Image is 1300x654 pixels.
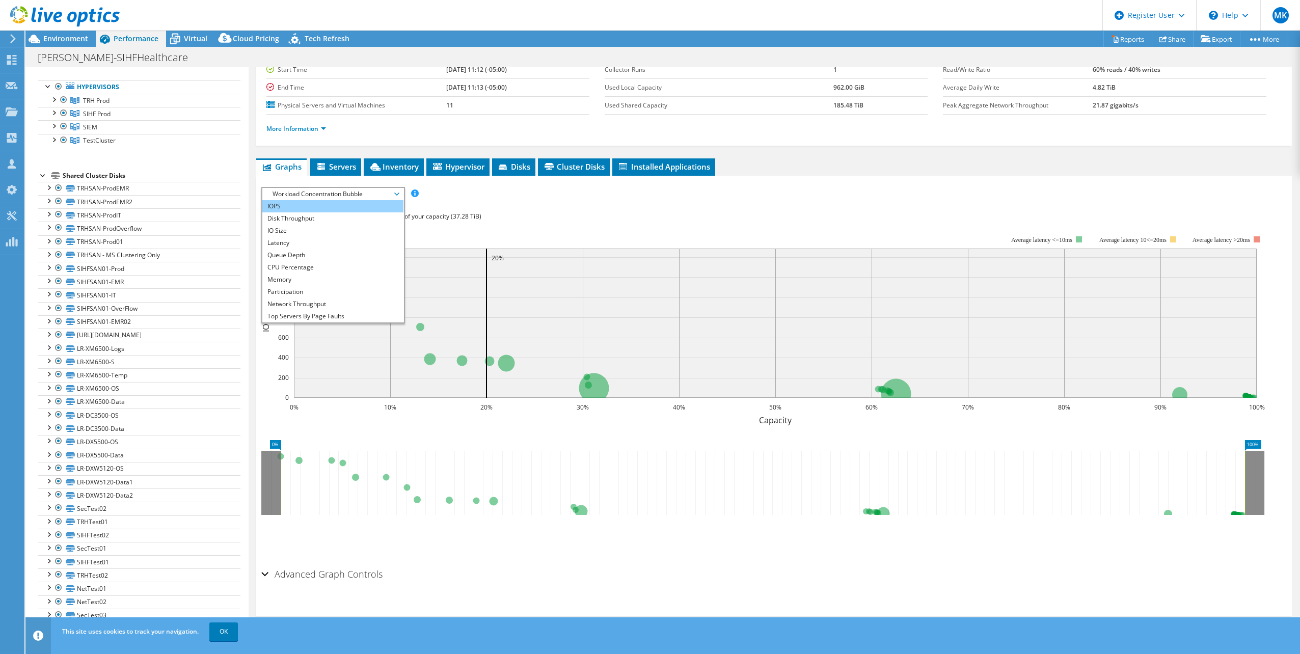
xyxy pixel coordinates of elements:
a: LR-DC3500-OS [38,408,240,422]
a: TRHSAN-Prod01 [38,235,240,249]
a: LR-XM6500-Temp [38,368,240,381]
span: Environment [43,34,88,43]
text: 20% [480,403,493,412]
text: 400 [278,353,289,362]
label: Start Time [266,65,447,75]
b: 60% reads / 40% writes [1093,65,1160,74]
li: Queue Depth [262,249,403,261]
text: Capacity [759,415,792,426]
a: TRHSAN-ProdEMR [38,182,240,195]
label: Used Local Capacity [605,83,833,93]
a: [URL][DOMAIN_NAME] [38,329,240,342]
label: Physical Servers and Virtual Machines [266,100,447,111]
li: IO Size [262,225,403,237]
a: TRHTest02 [38,568,240,582]
li: Latency [262,237,403,249]
a: TRHSAN-ProdOverflow [38,222,240,235]
a: LR-XM6500-OS [38,382,240,395]
span: SIEM [83,123,97,131]
text: IOPS [260,314,272,332]
tspan: Average latency 10<=20ms [1099,236,1167,243]
span: Virtual [184,34,207,43]
a: SIHFSAN01-IT [38,288,240,302]
b: [DATE] 11:12 (-05:00) [446,65,507,74]
a: Hypervisors [38,80,240,94]
a: LR-DC3500-Data [38,422,240,435]
text: 30% [577,403,589,412]
span: Performance [114,34,158,43]
a: LR-DX5500-Data [38,449,240,462]
text: 100% [1249,403,1264,412]
span: MK [1272,7,1289,23]
a: LR-DXW5120-Data1 [38,475,240,488]
a: LR-XM6500-S [38,355,240,368]
a: Reports [1103,31,1152,47]
a: SIHFSAN01-EMR [38,275,240,288]
a: Share [1152,31,1194,47]
b: [DATE] 11:13 (-05:00) [446,83,507,92]
label: End Time [266,83,447,93]
span: Workload Concentration Bubble [267,188,398,200]
a: SIEM [38,120,240,133]
b: 4.82 TiB [1093,83,1116,92]
li: Network Throughput [262,298,403,310]
a: TRHSAN-ProdIT [38,208,240,222]
a: SecTest01 [38,542,240,555]
text: Average latency >20ms [1193,236,1250,243]
a: Export [1193,31,1240,47]
text: 10% [384,403,396,412]
h1: [PERSON_NAME]-SIHFHealthcare [33,52,204,63]
b: 185.48 TiB [833,101,863,110]
li: IOPS [262,200,403,212]
text: 80% [1058,403,1070,412]
a: LR-DX5500-OS [38,435,240,448]
li: CPU Percentage [262,261,403,274]
a: LR-XM6500-Data [38,395,240,408]
span: TestCluster [83,136,116,145]
a: TRHSAN-ProdEMR2 [38,195,240,208]
span: Cloud Pricing [233,34,279,43]
b: 1 [833,65,837,74]
text: 0 [285,393,289,402]
b: 962.00 GiB [833,83,864,92]
a: LR-DXW5120-OS [38,462,240,475]
a: More Information [266,124,326,133]
span: Cluster Disks [543,161,605,172]
text: 600 [278,333,289,342]
span: This site uses cookies to track your navigation. [62,627,199,636]
li: Disk Throughput [262,212,403,225]
b: 11 [446,101,453,110]
label: Collector Runs [605,65,833,75]
text: 60% [865,403,878,412]
span: Graphs [261,161,302,172]
text: 20% [492,254,504,262]
label: Peak Aggregate Network Throughput [943,100,1092,111]
span: Inventory [369,161,419,172]
div: Shared Cluster Disks [63,170,240,182]
span: Disks [497,161,530,172]
a: TRH Prod [38,94,240,107]
span: Hypervisor [431,161,484,172]
text: 70% [962,403,974,412]
h2: Advanced Graph Controls [261,564,383,584]
a: TestCluster [38,134,240,147]
span: 82% of IOPS falls on 20% of your capacity (37.28 TiB) [333,212,481,221]
a: TRHSAN - MS Clustering Only [38,249,240,262]
text: 40% [673,403,685,412]
a: TRHTest01 [38,515,240,529]
a: LR-XM6500-Logs [38,342,240,355]
li: Participation [262,286,403,298]
a: SIHF Prod [38,107,240,120]
label: Used Shared Capacity [605,100,833,111]
text: 0% [289,403,298,412]
text: 90% [1154,403,1167,412]
a: SecTest02 [38,502,240,515]
text: 200 [278,373,289,382]
tspan: Average latency <=10ms [1011,236,1072,243]
span: Tech Refresh [305,34,349,43]
a: More [1240,31,1287,47]
a: SIHFSAN01-OverFlow [38,302,240,315]
svg: \n [1209,11,1218,20]
a: LR-DXW5120-Data2 [38,488,240,502]
li: Top Servers By Page Faults [262,310,403,322]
